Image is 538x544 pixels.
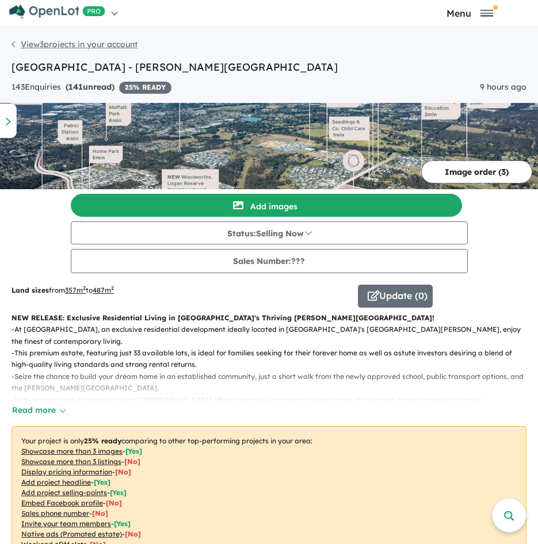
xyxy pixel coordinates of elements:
[94,478,110,486] span: [ Yes ]
[115,468,131,476] span: [ No ]
[12,347,526,371] p: - This premium estate, featuring just 33 available lots, is ideal for families seeking for their ...
[106,499,122,507] span: [ No ]
[71,249,468,273] button: Sales Number:???
[21,488,107,497] u: Add project selling-points
[12,324,526,347] p: - At [GEOGRAPHIC_DATA], an exclusive residential development ideally located in [GEOGRAPHIC_DATA]...
[12,39,526,59] nav: breadcrumb
[125,447,142,455] span: [ Yes ]
[358,285,433,308] button: Update (0)
[9,5,105,19] img: Openlot PRO Logo White
[111,285,114,291] sup: 2
[93,286,114,294] u: 487 m
[71,221,468,244] button: Status:Selling Now
[21,457,121,466] u: Showcase more than 3 listings
[110,488,127,497] span: [ Yes ]
[12,286,49,294] b: Land sizes
[12,39,138,49] a: View3projects in your account
[21,509,89,518] u: Sales phone number
[12,285,349,296] p: from
[124,457,140,466] span: [ No ]
[421,160,532,183] button: Image order (3)
[12,404,66,417] button: Read more
[12,371,526,394] p: - Seize the chance to build your dream home in an established community, just a short walk from t...
[65,286,86,294] u: 357 m
[71,194,462,217] button: Add images
[92,509,108,518] span: [ No ]
[68,82,83,92] span: 141
[125,530,141,538] span: [No]
[119,82,171,94] span: 25 % READY
[12,60,338,74] a: [GEOGRAPHIC_DATA] - [PERSON_NAME][GEOGRAPHIC_DATA]
[21,468,112,476] u: Display pricing information
[12,81,171,94] div: 143 Enquir ies
[405,7,535,18] button: Toggle navigation
[21,499,103,507] u: Embed Facebook profile
[66,82,115,92] strong: ( unread)
[21,530,122,538] u: Native ads (Promoted estate)
[83,285,86,291] sup: 2
[21,519,111,528] u: Invite your team members
[84,436,121,445] b: 25 % ready
[480,81,526,94] div: 9 hours ago
[21,447,123,455] u: Showcase more than 3 images
[86,286,114,294] span: to
[12,394,526,406] p: - With property values steadily rising, [GEOGRAPHIC_DATA] offers an exclusive chance to invest in...
[12,312,526,324] p: NEW RELEASE: Exclusive Residential Living in [GEOGRAPHIC_DATA]'s Thriving [PERSON_NAME][GEOGRAPHI...
[21,478,91,486] u: Add project headline
[114,519,131,528] span: [ Yes ]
